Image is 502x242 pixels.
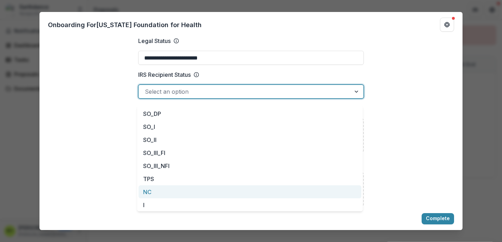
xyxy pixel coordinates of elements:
[139,133,361,146] div: SO_II
[138,37,171,45] p: Legal Status
[139,159,361,172] div: SO_III_NFI
[139,120,361,133] div: SO_I
[138,104,203,113] p: IRS Determination Letter
[440,18,454,32] button: Get Help
[137,106,363,211] div: Select options list
[139,172,361,185] div: TPS
[139,185,361,198] div: NC
[214,104,225,113] a: Link
[139,146,361,159] div: SO_III_FI
[48,20,202,30] p: Onboarding For [US_STATE] Foundation for Health
[138,70,191,79] p: IRS Recipient Status
[139,107,361,120] div: SO_DP
[422,213,454,224] button: Complete
[139,198,361,211] div: I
